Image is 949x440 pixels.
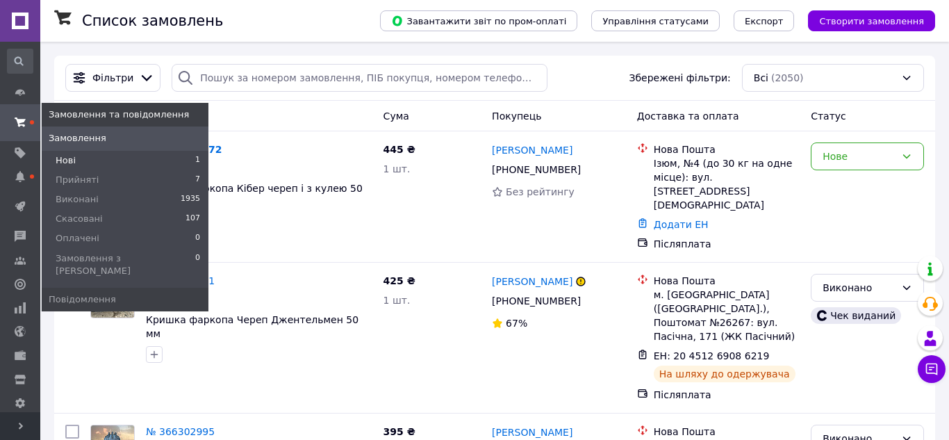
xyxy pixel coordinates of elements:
span: [PHONE_NUMBER] [492,164,581,175]
span: ЕН: 20 4512 6908 6219 [654,350,770,361]
span: Покупець [492,111,541,122]
span: Cума [383,111,409,122]
a: Додати ЕН [654,219,709,230]
span: Завантажити звіт по пром-оплаті [391,15,566,27]
span: 1935 [181,193,200,206]
div: Виконано [823,280,896,295]
a: Кришка фаркопа Череп Джентельмен 50 мм [146,314,358,339]
span: Виконані [56,193,99,206]
div: Нова Пошта [654,142,800,156]
span: [PHONE_NUMBER] [492,295,581,307]
a: [PERSON_NAME] [492,143,572,157]
span: Повідомлення [49,293,116,306]
span: Доставка та оплата [637,111,739,122]
span: 395 ₴ [383,426,415,437]
div: м. [GEOGRAPHIC_DATA] ([GEOGRAPHIC_DATA].), Поштомат №26267: вул. Пасічна, 171 (ЖК Пасічний) [654,288,800,343]
span: 1 шт. [383,295,411,306]
span: Статус [811,111,846,122]
a: Повідомлення [42,288,208,311]
span: Фільтри [92,71,133,85]
span: 445 ₴ [383,144,415,155]
a: [PERSON_NAME] [492,275,572,288]
span: (2050) [771,72,804,83]
span: 1 [195,154,200,167]
span: Замовлення з [PERSON_NAME] [56,252,195,277]
button: Створити замовлення [808,10,935,31]
div: Нова Пошта [654,425,800,439]
span: Замовлення та повідомлення [49,108,189,121]
span: 1 шт. [383,163,411,174]
span: Експорт [745,16,784,26]
span: 7 [195,174,200,186]
a: Створити замовлення [794,15,935,26]
div: Нова Пошта [654,274,800,288]
span: Скасовані [56,213,103,225]
a: № 366302995 [146,426,215,437]
span: Без рейтингу [506,186,575,197]
span: 425 ₴ [383,275,415,286]
button: Управління статусами [591,10,720,31]
span: Всі [754,71,768,85]
input: Пошук за номером замовлення, ПІБ покупця, номером телефону, Email, номером накладної [172,64,547,92]
div: На шляху до одержувача [654,366,795,382]
span: 67% [506,318,527,329]
span: Створити замовлення [819,16,924,26]
a: [PERSON_NAME] [492,425,572,439]
span: Управління статусами [602,16,709,26]
span: 0 [195,252,200,277]
div: Ізюм, №4 (до 30 кг на одне місце): вул. [STREET_ADDRESS][DEMOGRAPHIC_DATA] [654,156,800,212]
span: Нові [56,154,76,167]
button: Завантажити звіт по пром-оплаті [380,10,577,31]
a: Кришка фаркопа Кібер череп і з кулею 50 мм [146,183,363,208]
span: Замовлення [49,132,106,145]
span: Збережені фільтри: [629,71,730,85]
a: Замовлення [42,127,208,150]
span: Оплачені [56,232,99,245]
span: Прийняті [56,174,99,186]
span: 0 [195,232,200,245]
div: Чек виданий [811,307,901,324]
div: Післяплата [654,237,800,251]
button: Чат з покупцем [918,355,946,383]
div: Нове [823,149,896,164]
span: 107 [185,213,200,225]
div: Післяплата [654,388,800,402]
button: Експорт [734,10,795,31]
h1: Список замовлень [82,13,223,29]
